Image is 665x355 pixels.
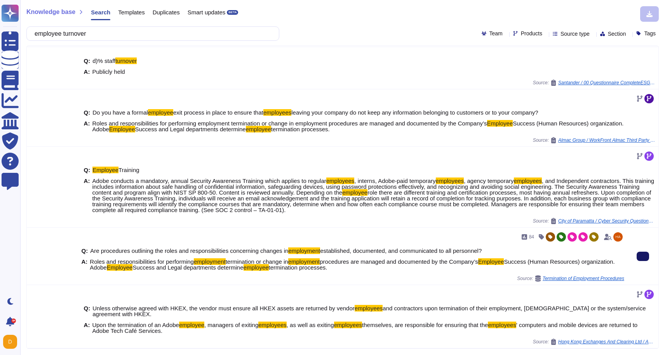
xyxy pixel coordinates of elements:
span: procedures are managed and documented by the Company’s [320,258,478,265]
span: Termination of Employment Procedures [543,276,624,281]
span: ' computers and mobile devices are returned to Adobe Tech Café Services. [92,322,637,334]
span: exit process in place to ensure that [173,109,263,116]
span: Source: [533,80,655,86]
span: termination processes. [269,264,327,271]
b: Q: [84,167,91,173]
span: Source: [533,137,655,143]
div: BETA [227,10,238,15]
span: Success and Legal departments determine [135,126,246,132]
span: Products [521,31,542,36]
span: established, documented, and communicated to all personnel? [320,247,482,254]
mark: employment [194,258,226,265]
span: , agency temporary [464,177,514,184]
span: Source: [533,218,655,224]
b: A: [81,259,87,270]
span: Are procedures outlining the roles and responsibilities concerning changes in [90,247,288,254]
mark: employee [148,109,173,116]
span: Source: [533,339,655,345]
img: user [3,335,17,349]
span: , as well as exiting [287,322,334,328]
b: A: [84,69,90,75]
img: user [613,232,623,242]
mark: Employee [478,258,504,265]
span: Team [489,31,503,36]
span: Search [91,9,110,15]
span: Roles and responsibilities for performing employment termination or change in employment procedur... [92,120,487,127]
span: , and Independent contractors. This training includes information about safe handling of confiden... [92,177,654,196]
mark: Employee [487,120,513,127]
mark: employees [488,322,516,328]
mark: employees [258,322,287,328]
span: Knowledge base [26,9,75,15]
mark: Employee [109,126,135,132]
button: user [2,333,23,350]
span: Source type [561,31,590,37]
mark: employees [355,305,383,311]
b: Q: [84,110,91,115]
b: Q: [84,305,91,317]
span: Duplicates [153,9,180,15]
mark: Employee [107,264,133,271]
span: termination processes. [271,126,330,132]
span: Santander / 00 Questionnaire CompleteESG 2023 (1) [558,80,655,85]
span: themselves, are responsible for ensuring that the [362,322,488,328]
mark: employee [246,126,271,132]
mark: Employee [92,167,118,173]
mark: employees [334,322,362,328]
span: Almac Group / WorkFront Almac Third Party Security Questionnaire V2 [558,138,655,143]
span: Templates [118,9,144,15]
mark: employees [436,177,464,184]
span: Source: [517,275,624,282]
span: Unless otherwise agreed with HKEX, the vendor must ensure all HKEX assets are returned by vendor [92,305,355,311]
b: A: [84,120,90,132]
span: Do you have a formal [92,109,148,116]
span: termination or change in [226,258,288,265]
mark: turnover [115,57,137,64]
span: City of Paramatta / Cyber Security Questionnaire for Third Parties [558,219,655,223]
mark: employees [263,109,292,116]
span: d)% staff [92,57,115,64]
span: Success (Human Resources) organization. Adobe [92,120,623,132]
span: Success and Legal departments determine [132,264,243,271]
mark: employee [342,189,367,196]
span: Adobe conducts a mandatory, annual Security Awareness Training which applies to regular [92,177,326,184]
span: Publicly held [92,68,125,75]
span: Section [608,31,626,37]
span: Upon the termination of an Adobe [92,322,179,328]
span: leaving your company do not keep any information belonging to customers or to your company? [291,109,538,116]
mark: employees [514,177,542,184]
span: role there are different training and certification processes, most having annual refreshers. Upo... [92,189,651,213]
b: Q: [81,248,88,254]
span: , managers of exiting [204,322,258,328]
b: A: [84,178,90,213]
span: and contractors upon termination of their employment, [DEMOGRAPHIC_DATA] or the system/service ag... [92,305,646,317]
b: Q: [84,58,91,64]
div: 9+ [11,318,16,323]
mark: employee [179,322,204,328]
mark: employee [244,264,269,271]
mark: employment [288,247,320,254]
input: Search a question or template... [31,27,271,40]
b: A: [84,322,90,334]
span: Smart updates [188,9,226,15]
span: Hong Kong Exchanges And Clearing Ltd / Appendix G Security Requirements [558,339,655,344]
span: Roles and responsibilities for performing [90,258,194,265]
span: Training [118,167,139,173]
span: Success (Human Resources) organization. Adobe [90,258,615,271]
span: Tags [644,31,656,36]
span: 84 [529,235,534,239]
span: , interns, Adobe-paid temporary [354,177,435,184]
mark: employment [288,258,320,265]
mark: employees [326,177,355,184]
